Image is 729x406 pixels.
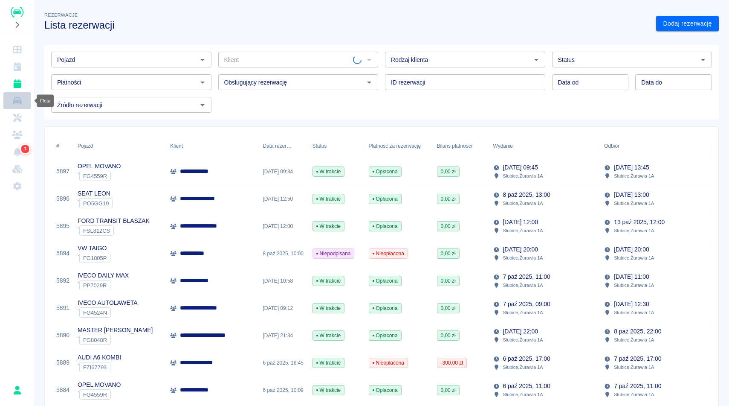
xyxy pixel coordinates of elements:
[493,134,513,158] div: Wydanie
[313,386,344,394] span: W trakcie
[503,281,543,289] p: Słubice , Żurawia 1A
[313,304,344,312] span: W trakcie
[614,281,654,289] p: Słubice , Żurawia 1A
[312,134,327,158] div: Status
[489,134,600,158] div: Wydanie
[56,222,69,231] a: 5895
[78,225,150,236] div: `
[614,190,649,199] p: [DATE] 13:00
[259,134,308,158] div: Data rezerwacji
[78,280,129,290] div: `
[56,249,69,258] a: 5894
[614,227,654,234] p: Słubice , Żurawia 1A
[437,277,459,285] span: 0,00 zł
[56,167,69,176] a: 5897
[259,295,308,322] div: [DATE] 09:12
[3,126,31,143] a: Klienci
[308,134,364,158] div: Status
[503,245,538,254] p: [DATE] 20:00
[44,12,78,18] span: Rezerwacje
[78,171,121,181] div: `
[44,19,649,31] h3: Lista rezerwacji
[259,377,308,404] div: 6 paź 2025, 10:09
[78,244,110,253] p: VW TAIGO
[433,134,489,158] div: Bilans płatności
[78,271,129,280] p: IVECO DAILY MAX
[78,216,150,225] p: FORD TRANSIT BLASZAK
[614,354,661,363] p: 7 paź 2025, 17:00
[614,300,649,309] p: [DATE] 12:30
[259,158,308,185] div: [DATE] 09:34
[503,336,543,344] p: Słubice , Żurawia 1A
[313,222,344,230] span: W trakcie
[369,250,408,257] span: Nieopłacona
[614,327,661,336] p: 8 paź 2025, 22:00
[56,134,59,158] div: #
[56,194,69,203] a: 5896
[552,74,629,90] input: DD.MM.YYYY
[3,92,31,109] a: Flota
[614,218,665,227] p: 13 paź 2025, 12:00
[437,250,459,257] span: 0,00 zł
[313,195,344,203] span: W trakcie
[503,391,543,398] p: Słubice , Żurawia 1A
[503,172,543,180] p: Słubice , Żurawia 1A
[78,189,113,198] p: SEAT LEON
[369,222,401,230] span: Opłacona
[369,304,401,312] span: Opłacona
[56,331,69,340] a: 5890
[503,363,543,371] p: Słubice , Żurawia 1A
[437,386,459,394] span: 0,00 zł
[11,19,23,30] button: Rozwiń nawigację
[437,195,459,203] span: 0,00 zł
[614,254,654,262] p: Słubice , Żurawia 1A
[78,380,121,389] p: OPEL MOVANO
[292,140,304,152] button: Sort
[56,276,69,285] a: 5892
[313,332,344,339] span: W trakcie
[604,134,619,158] div: Odbiór
[369,277,401,285] span: Opłacona
[369,359,408,367] span: Nieopłacona
[11,7,23,18] img: Renthelp
[503,163,538,172] p: [DATE] 09:45
[503,218,538,227] p: [DATE] 12:00
[78,298,138,307] p: IVECO AUTOLAWETA
[530,54,542,66] button: Otwórz
[56,304,69,313] a: 5891
[56,358,69,367] a: 5889
[503,309,543,316] p: Słubice , Żurawia 1A
[614,363,654,371] p: Słubice , Żurawia 1A
[73,134,166,158] div: Pojazd
[80,391,110,398] span: FG4559R
[313,168,344,175] span: W trakcie
[503,272,550,281] p: 7 paź 2025, 11:00
[170,134,183,158] div: Klient
[8,381,26,399] button: Rafał Płaza
[513,140,525,152] button: Sort
[80,200,112,207] span: PO5GG19
[78,353,121,362] p: AUDI A6 KOMBI
[503,300,550,309] p: 7 paź 2025, 09:00
[78,307,138,318] div: `
[197,54,208,66] button: Otwórz
[369,332,401,339] span: Opłacona
[437,222,459,230] span: 0,00 zł
[503,354,550,363] p: 6 paź 2025, 17:00
[78,253,110,263] div: `
[80,228,113,234] span: FSL812CS
[313,277,344,285] span: W trakcie
[259,240,308,267] div: 8 paź 2025, 10:00
[3,161,31,178] a: Widget WWW
[78,198,113,208] div: `
[614,391,654,398] p: Słubice , Żurawia 1A
[3,178,31,195] a: Ustawienia
[635,74,712,90] input: DD.MM.YYYY
[78,326,153,335] p: MASTER [PERSON_NAME]
[78,335,153,345] div: `
[614,382,661,391] p: 7 paź 2025, 11:00
[619,140,631,152] button: Sort
[3,58,31,75] a: Kalendarz
[503,382,550,391] p: 6 paź 2025, 11:00
[369,168,401,175] span: Opłacona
